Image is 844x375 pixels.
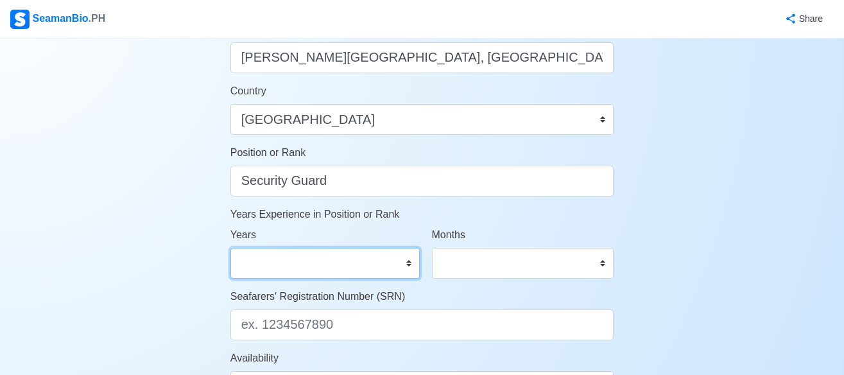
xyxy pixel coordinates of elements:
[10,10,30,29] img: Logo
[772,6,834,31] button: Share
[230,227,256,243] label: Years
[230,310,614,340] input: ex. 1234567890
[230,351,279,366] label: Availability
[230,42,614,73] input: ex. Pooc Occidental, Tubigon, Bohol
[432,227,465,243] label: Months
[230,147,306,158] span: Position or Rank
[89,13,106,24] span: .PH
[230,166,614,196] input: ex. 2nd Officer w/ Master License
[230,83,266,99] label: Country
[230,207,614,222] p: Years Experience in Position or Rank
[10,10,105,29] div: SeamanBio
[230,291,405,302] span: Seafarers' Registration Number (SRN)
